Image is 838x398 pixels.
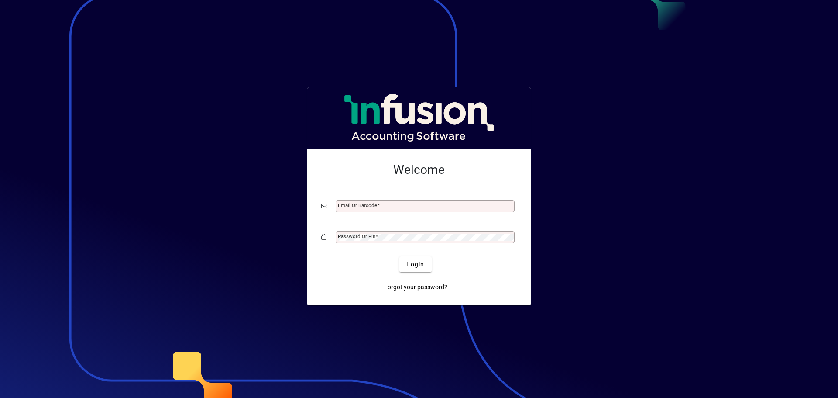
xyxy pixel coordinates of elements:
[399,256,431,272] button: Login
[406,260,424,269] span: Login
[338,233,375,239] mat-label: Password or Pin
[381,279,451,295] a: Forgot your password?
[321,163,517,177] h2: Welcome
[384,283,447,292] span: Forgot your password?
[338,202,377,208] mat-label: Email or Barcode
